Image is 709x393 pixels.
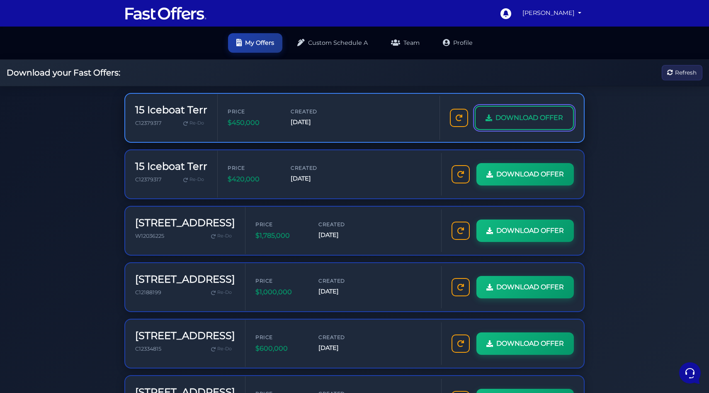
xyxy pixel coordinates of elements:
span: Re-Do [217,232,232,240]
button: Messages [58,266,109,286]
a: Open Help Center [103,150,153,156]
a: Fast Offers SupportHuge Announcement: [URL][DOMAIN_NAME][DATE] [10,56,156,81]
span: [DATE] [318,287,368,296]
a: Re-Do [208,287,235,298]
span: Price [255,333,305,341]
img: dark [13,93,30,109]
button: Start a Conversation [13,117,153,133]
span: Find an Answer [13,150,56,156]
span: Created [291,164,340,172]
span: Created [318,333,368,341]
span: Fast Offers Support [35,92,131,100]
span: DOWNLOAD OFFER [495,112,563,123]
span: $450,000 [228,117,277,128]
a: See all [134,46,153,53]
span: DOWNLOAD OFFER [496,169,564,180]
h2: Hello [PERSON_NAME] 👋 [7,7,139,33]
span: Price [255,220,305,228]
span: DOWNLOAD OFFER [496,225,564,236]
h3: [STREET_ADDRESS] [135,273,235,286]
a: Team [383,33,428,53]
span: Created [291,107,340,115]
span: Price [228,164,277,172]
a: Re-Do [180,174,207,185]
a: Profile [435,33,481,53]
span: DOWNLOAD OFFER [496,282,564,293]
p: Huge Announcement: [URL][DOMAIN_NAME] [35,70,131,78]
span: C12379317 [135,176,162,183]
span: Re-Do [217,345,232,353]
button: Refresh [662,65,702,81]
a: Custom Schedule A [289,33,376,53]
span: Your Conversations [13,46,67,53]
p: Home [25,278,39,286]
span: C12188199 [135,289,161,295]
h2: Download your Fast Offers: [7,68,120,78]
a: My Offers [228,33,282,53]
a: DOWNLOAD OFFER [476,220,574,242]
span: Price [228,107,277,115]
p: [DATE] [136,60,153,67]
a: Fast Offers SupportHow to Use NEW Authentisign Templates, Full Walkthrough Tutorial: [URL][DOMAIN... [10,88,156,113]
span: Created [318,220,368,228]
span: W12036225 [135,233,164,239]
span: DOWNLOAD OFFER [496,338,564,349]
h3: 15 Iceboat Terr [135,104,207,116]
input: Search for an Article... [19,168,136,176]
button: Help [108,266,159,286]
span: C12334815 [135,346,161,352]
a: DOWNLOAD OFFER [476,163,574,186]
span: Re-Do [189,120,204,127]
span: $420,000 [228,174,277,185]
span: [DATE] [318,230,368,240]
a: Re-Do [180,118,207,129]
h3: [STREET_ADDRESS] [135,330,235,342]
img: dark [13,61,30,77]
span: [DATE] [291,117,340,127]
span: Price [255,277,305,285]
span: $1,000,000 [255,287,305,298]
h3: [STREET_ADDRESS] [135,217,235,229]
span: $1,785,000 [255,230,305,241]
a: DOWNLOAD OFFER [476,276,574,298]
span: $600,000 [255,343,305,354]
span: Refresh [675,68,697,77]
iframe: Customerly Messenger Launcher [677,361,702,386]
span: Fast Offers Support [35,60,131,68]
a: [PERSON_NAME] [519,5,585,21]
span: Start a Conversation [60,122,116,128]
p: Help [129,278,139,286]
span: [DATE] [291,174,340,183]
p: [DATE] [136,92,153,99]
p: Messages [71,278,95,286]
span: C12379317 [135,120,162,126]
a: DOWNLOAD OFFER [475,106,574,130]
span: Created [318,277,368,285]
button: Home [7,266,58,286]
h3: 15 Iceboat Terr [135,161,207,173]
span: Re-Do [189,176,204,183]
span: Re-Do [217,289,232,296]
a: Re-Do [208,344,235,354]
a: Re-Do [208,231,235,242]
a: DOWNLOAD OFFER [476,332,574,355]
span: [DATE] [318,343,368,353]
p: How to Use NEW Authentisign Templates, Full Walkthrough Tutorial: [URL][DOMAIN_NAME] [35,102,131,110]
